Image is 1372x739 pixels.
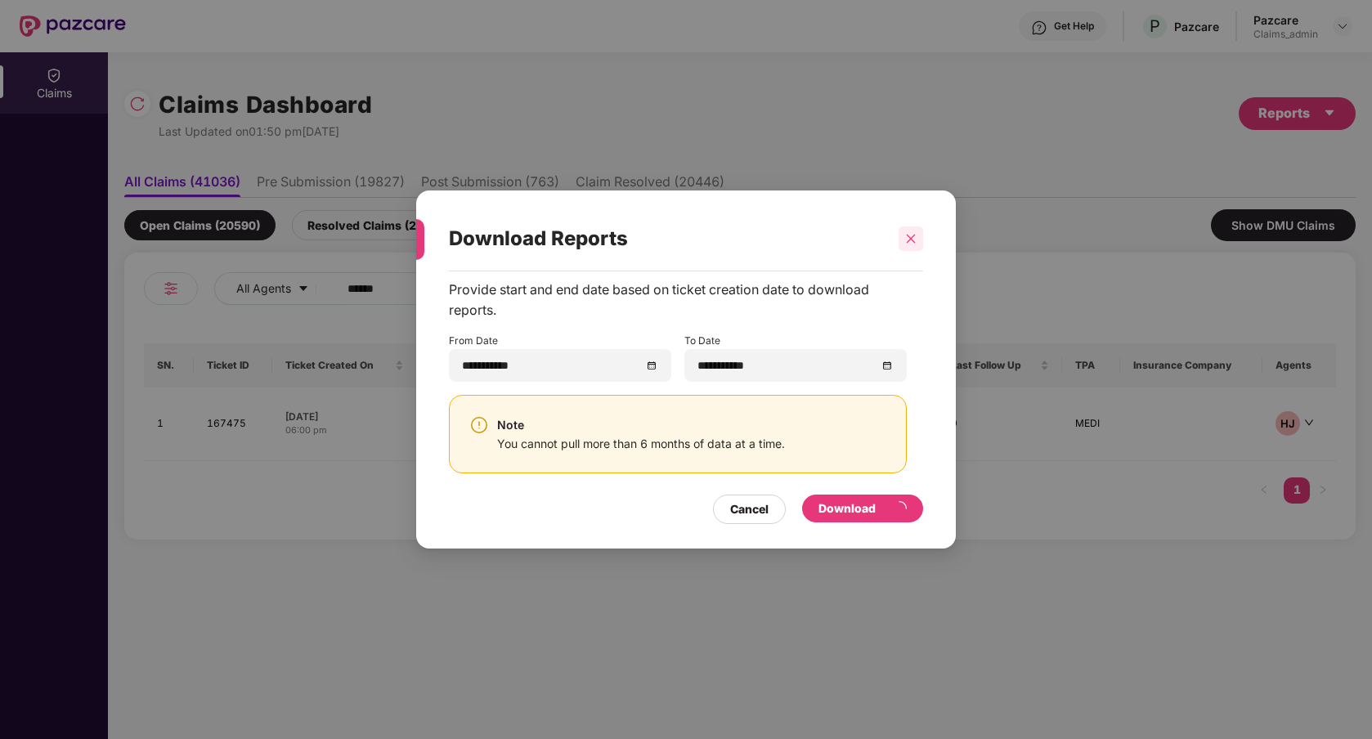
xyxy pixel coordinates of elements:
[449,334,671,382] div: From Date
[818,499,907,517] div: Download
[730,500,769,518] div: Cancel
[684,334,907,382] div: To Date
[497,415,785,435] div: Note
[905,233,917,244] span: close
[449,207,884,271] div: Download Reports
[449,280,907,320] div: Provide start and end date based on ticket creation date to download reports.
[469,415,489,435] img: svg+xml;base64,PHN2ZyBpZD0iV2FybmluZ18tXzI0eDI0IiBkYXRhLW5hbWU9Ildhcm5pbmcgLSAyNHgyNCIgeG1sbnM9Im...
[497,435,785,453] div: You cannot pull more than 6 months of data at a time.
[892,501,907,516] span: loading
